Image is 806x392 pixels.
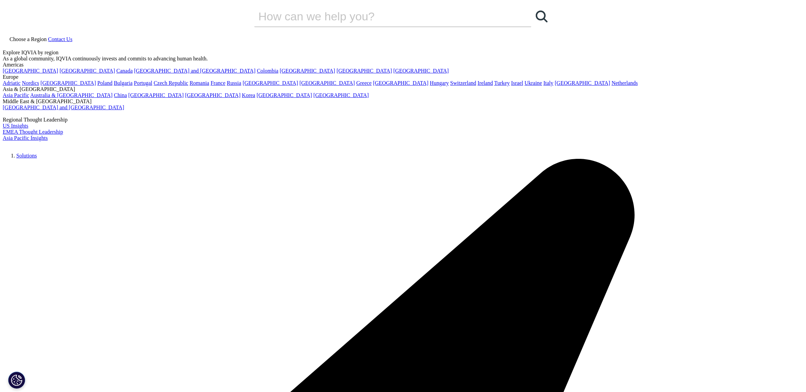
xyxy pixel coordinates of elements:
[211,80,226,86] a: France
[154,80,188,86] a: Czech Republic
[3,129,63,135] a: EMEA Thought Leadership
[3,105,124,110] a: [GEOGRAPHIC_DATA] and [GEOGRAPHIC_DATA]
[494,80,510,86] a: Turkey
[59,68,115,74] a: [GEOGRAPHIC_DATA]
[3,86,803,92] div: Asia & [GEOGRAPHIC_DATA]
[97,80,112,86] a: Poland
[257,92,312,98] a: [GEOGRAPHIC_DATA]
[114,92,127,98] a: China
[3,56,803,62] div: As a global community, IQVIA continuously invests and commits to advancing human health.
[525,80,542,86] a: Ukraine
[612,80,638,86] a: Netherlands
[478,80,493,86] a: Ireland
[3,68,58,74] a: [GEOGRAPHIC_DATA]
[531,6,552,26] a: Search
[134,80,152,86] a: Portugal
[511,80,524,86] a: Israel
[3,117,803,123] div: Regional Thought Leadership
[134,68,255,74] a: [GEOGRAPHIC_DATA] and [GEOGRAPHIC_DATA]
[544,80,553,86] a: Italy
[243,80,298,86] a: [GEOGRAPHIC_DATA]
[22,80,39,86] a: Nordics
[185,92,241,98] a: [GEOGRAPHIC_DATA]
[8,372,25,389] button: Configuración de cookies
[3,74,803,80] div: Europe
[227,80,241,86] a: Russia
[3,123,28,129] a: US Insights
[555,80,610,86] a: [GEOGRAPHIC_DATA]
[242,92,255,98] a: Korea
[3,80,20,86] a: Adriatic
[299,80,355,86] a: [GEOGRAPHIC_DATA]
[128,92,184,98] a: [GEOGRAPHIC_DATA]
[190,80,209,86] a: Romania
[430,80,449,86] a: Hungary
[3,50,803,56] div: Explore IQVIA by region
[114,80,133,86] a: Bulgaria
[393,68,449,74] a: [GEOGRAPHIC_DATA]
[3,135,48,141] a: Asia Pacific Insights
[254,6,512,26] input: Search
[536,11,548,22] svg: Search
[356,80,372,86] a: Greece
[257,68,278,74] a: Colombia
[373,80,428,86] a: [GEOGRAPHIC_DATA]
[40,80,96,86] a: [GEOGRAPHIC_DATA]
[450,80,476,86] a: Switzerland
[280,68,335,74] a: [GEOGRAPHIC_DATA]
[337,68,392,74] a: [GEOGRAPHIC_DATA]
[3,62,803,68] div: Americas
[3,92,29,98] a: Asia Pacific
[313,92,369,98] a: [GEOGRAPHIC_DATA]
[48,36,72,42] a: Contact Us
[3,98,803,105] div: Middle East & [GEOGRAPHIC_DATA]
[16,153,37,158] a: Solutions
[116,68,133,74] a: Canada
[30,92,113,98] a: Australia & [GEOGRAPHIC_DATA]
[10,36,47,42] span: Choose a Region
